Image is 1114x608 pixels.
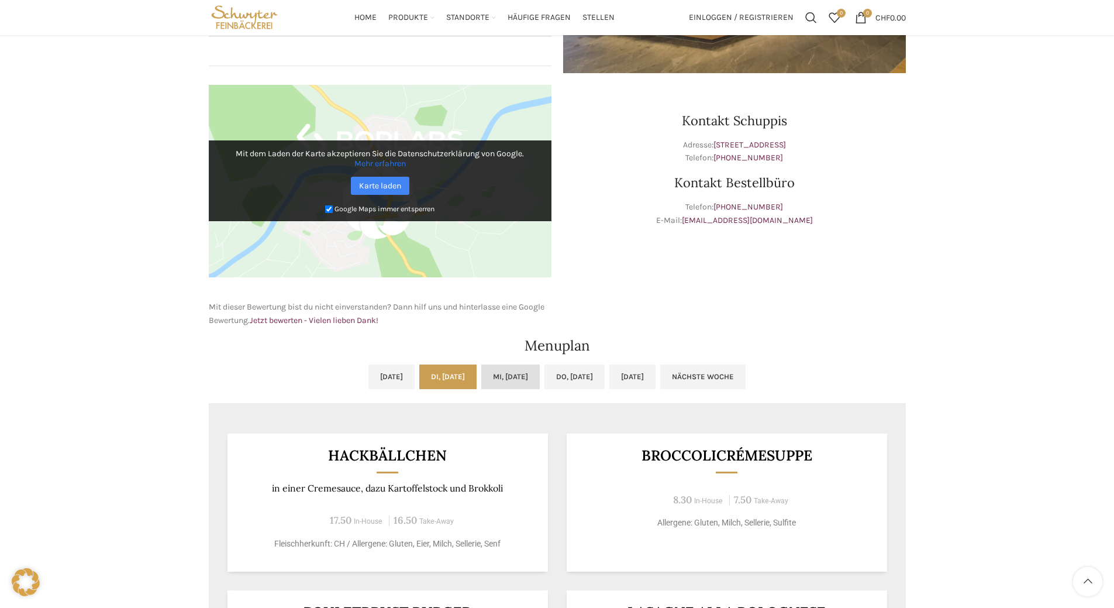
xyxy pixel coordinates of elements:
[734,493,751,506] span: 7.50
[394,514,417,527] span: 16.50
[1073,567,1102,596] a: Scroll to top button
[837,9,846,18] span: 0
[419,365,477,389] a: Di, [DATE]
[823,6,846,29] a: 0
[673,493,692,506] span: 8.30
[354,6,377,29] a: Home
[388,12,428,23] span: Produkte
[875,12,906,22] bdi: 0.00
[351,177,409,195] a: Karte laden
[682,215,813,225] a: [EMAIL_ADDRESS][DOMAIN_NAME]
[799,6,823,29] a: Suchen
[334,205,434,213] small: Google Maps immer entsperren
[563,139,906,165] p: Adresse: Telefon:
[209,301,551,327] p: Mit dieser Bewertung bist du nicht einverstanden? Dann hilf uns und hinterlasse eine Google Bewer...
[354,159,406,169] a: Mehr erfahren
[581,517,872,529] p: Allergene: Gluten, Milch, Sellerie, Sulfite
[875,12,890,22] span: CHF
[330,514,351,527] span: 17.50
[581,448,872,463] h3: Broccolicrémesuppe
[563,114,906,127] h3: Kontakt Schuppis
[713,140,786,150] a: [STREET_ADDRESS]
[368,365,415,389] a: [DATE]
[446,6,496,29] a: Standorte
[582,12,615,23] span: Stellen
[354,517,382,525] span: In-House
[582,6,615,29] a: Stellen
[508,6,571,29] a: Häufige Fragen
[544,365,605,389] a: Do, [DATE]
[609,365,656,389] a: [DATE]
[209,85,551,278] img: Google Maps
[286,6,682,29] div: Main navigation
[481,365,540,389] a: Mi, [DATE]
[242,448,533,463] h3: Hackbällchen
[354,12,377,23] span: Home
[823,6,846,29] div: Meine Wunschliste
[446,12,489,23] span: Standorte
[325,205,333,213] input: Google Maps immer entsperren
[683,6,799,29] a: Einloggen / Registrieren
[250,315,378,325] a: Jetzt bewerten - Vielen lieben Dank!
[563,201,906,227] p: Telefon: E-Mail:
[209,339,906,353] h2: Menuplan
[863,9,872,18] span: 0
[242,538,533,550] p: Fleischherkunft: CH / Allergene: Gluten, Eier, Milch, Sellerie, Senf
[209,12,281,22] a: Site logo
[508,12,571,23] span: Häufige Fragen
[713,153,783,163] a: [PHONE_NUMBER]
[754,497,788,505] span: Take-Away
[694,497,723,505] span: In-House
[217,149,543,169] p: Mit dem Laden der Karte akzeptieren Sie die Datenschutzerklärung von Google.
[388,6,434,29] a: Produkte
[419,517,454,525] span: Take-Away
[689,13,794,22] span: Einloggen / Registrieren
[849,6,912,29] a: 0 CHF0.00
[713,202,783,212] a: [PHONE_NUMBER]
[242,483,533,494] p: in einer Cremesauce, dazu Kartoffelstock und Brokkoli
[660,365,746,389] a: Nächste Woche
[563,176,906,189] h3: Kontakt Bestellbüro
